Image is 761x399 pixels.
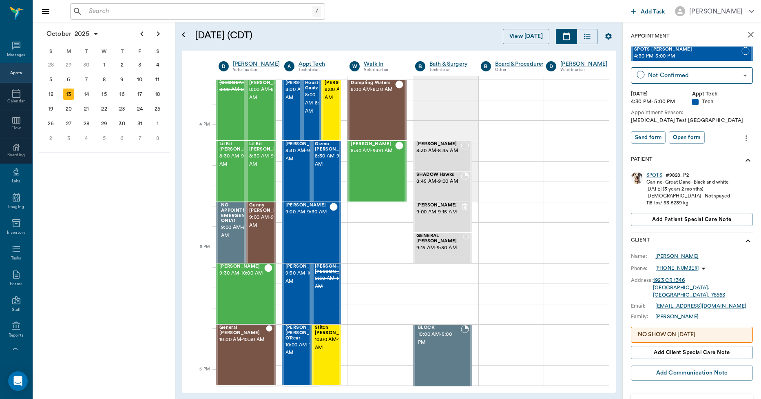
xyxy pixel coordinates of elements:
[249,80,290,86] span: [PERSON_NAME]
[45,89,57,100] div: Sunday, October 12, 2025
[646,193,730,199] div: [DEMOGRAPHIC_DATA] - Not spayed
[148,45,166,58] div: S
[134,103,146,115] div: Friday, October 24, 2025
[63,74,74,85] div: Monday, October 6, 2025
[416,177,461,186] span: 8:45 AM - 9:00 AM
[743,27,759,43] button: close
[219,152,260,168] span: 8:30 AM - 9:00 AM
[315,264,356,275] span: [PERSON_NAME] [PERSON_NAME]
[315,142,356,152] span: Gizmo [PERSON_NAME]
[216,202,246,263] div: BOOKED, 9:00 AM - 9:30 AM
[99,89,110,100] div: Wednesday, October 15, 2025
[99,74,110,85] div: Wednesday, October 8, 2025
[416,203,461,208] span: [PERSON_NAME]
[315,152,356,168] span: 8:30 AM - 9:00 AM
[631,236,650,246] p: Client
[743,155,753,165] svg: show more
[219,142,260,152] span: Lil Bit [PERSON_NAME]
[45,118,57,129] div: Sunday, October 26, 2025
[364,60,403,68] div: Walk In
[7,52,26,58] div: Messages
[631,313,655,320] div: Family:
[81,133,92,144] div: Tuesday, November 4, 2025
[219,264,264,269] span: [PERSON_NAME]
[282,263,312,324] div: CHECKED_OUT, 9:30 AM - 10:00 AM
[152,89,163,100] div: Saturday, October 18, 2025
[413,171,472,202] div: BOOKED, 8:45 AM - 9:00 AM
[249,213,290,230] span: 9:00 AM - 9:30 AM
[668,4,761,19] button: [PERSON_NAME]
[669,131,704,144] button: Open form
[655,265,699,272] p: [PHONE_NUMBER]
[416,244,463,252] span: 9:15 AM - 9:30 AM
[113,45,131,58] div: T
[634,52,741,60] span: 4:30 PM - 5:00 PM
[246,202,276,263] div: CHECKED_OUT, 9:00 AM - 9:30 AM
[282,141,312,202] div: CHECKED_OUT, 8:30 AM - 9:00 AM
[219,325,266,336] span: General [PERSON_NAME]
[655,313,699,320] div: [PERSON_NAME]
[45,59,57,71] div: Sunday, September 28, 2025
[116,133,128,144] div: Thursday, November 6, 2025
[654,348,730,357] span: Add client Special Care Note
[60,45,78,58] div: M
[38,3,54,20] button: Close drawer
[560,60,607,68] a: [PERSON_NAME]
[99,133,110,144] div: Wednesday, November 5, 2025
[638,330,746,339] p: NO SHOW ON [DATE]
[7,230,25,236] div: Inventory
[655,253,699,260] a: [PERSON_NAME]
[631,155,653,165] p: Patient
[347,141,407,202] div: CHECKED_OUT, 8:30 AM - 9:00 AM
[188,120,210,141] div: 4 PM
[249,152,290,168] span: 8:30 AM - 9:00 AM
[233,60,280,68] div: [PERSON_NAME]
[233,66,280,73] div: Veterinarian
[219,269,264,277] span: 9:30 AM - 10:00 AM
[216,141,246,202] div: CHECKED_OUT, 8:30 AM - 9:00 AM
[285,208,330,216] span: 9:00 AM - 9:30 AM
[413,202,472,233] div: CANCELED, 9:00 AM - 9:15 AM
[351,86,395,94] span: 8:00 AM - 8:30 AM
[134,118,146,129] div: Friday, October 31, 2025
[416,208,461,216] span: 9:00 AM - 9:15 AM
[655,304,746,308] a: [EMAIL_ADDRESS][DOMAIN_NAME]
[413,233,472,263] div: NOT_CONFIRMED, 9:15 AM - 9:30 AM
[631,131,666,144] button: Send form
[646,199,730,206] div: 118 lbs / 53.5239 kg
[11,255,21,262] div: Tasks
[631,117,753,124] div: [MEDICAL_DATA] Test [GEOGRAPHIC_DATA]
[315,325,356,336] span: Stitch [PERSON_NAME]
[63,133,74,144] div: Monday, November 3, 2025
[315,336,356,352] span: 10:00 AM - 10:30 AM
[150,26,166,42] button: Next page
[45,103,57,115] div: Sunday, October 19, 2025
[216,263,276,324] div: CHECKED_OUT, 9:30 AM - 10:00 AM
[429,60,469,68] div: Bath & Surgery
[10,70,22,76] div: Appts
[131,45,149,58] div: F
[495,66,545,73] div: Other
[418,325,461,330] span: BLOCK
[99,118,110,129] div: Wednesday, October 29, 2025
[86,6,312,17] input: Search
[495,60,545,68] a: Board &Procedures
[692,90,753,98] div: Appt Tech
[631,213,753,226] button: Add patient Special Care Note
[285,264,326,269] span: [PERSON_NAME]
[285,80,326,86] span: [PERSON_NAME]
[219,80,270,86] span: [GEOGRAPHIC_DATA]
[42,26,103,42] button: October2025
[631,253,655,260] div: Name:
[648,71,740,80] div: Not Confirmed
[219,336,266,344] span: 10:00 AM - 10:30 AM
[249,142,290,152] span: Lil Bit [PERSON_NAME]
[12,178,20,184] div: Labs
[413,141,472,171] div: NOT_CONFIRMED, 8:30 AM - 8:45 AM
[63,103,74,115] div: Monday, October 20, 2025
[8,204,24,210] div: Imaging
[152,59,163,71] div: Saturday, October 4, 2025
[743,236,753,246] svg: show more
